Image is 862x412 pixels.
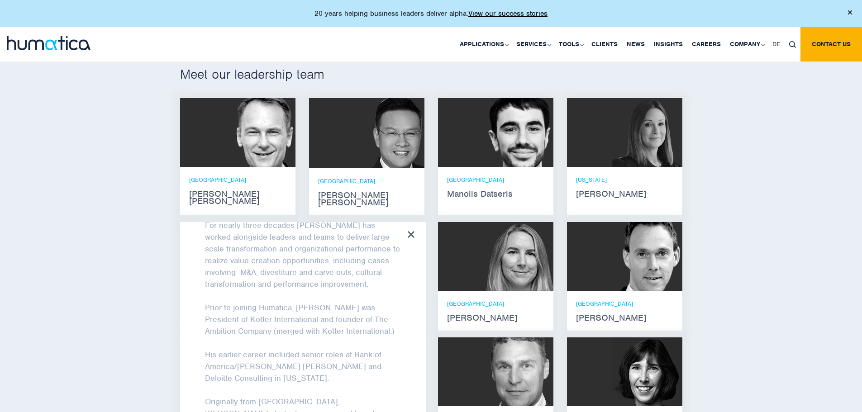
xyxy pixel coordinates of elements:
strong: [PERSON_NAME] [576,314,673,322]
p: [GEOGRAPHIC_DATA] [447,300,544,308]
a: Clients [587,27,622,62]
p: His earlier career included senior roles at Bank of America/[PERSON_NAME] [PERSON_NAME] and Deloi... [205,349,401,384]
p: [GEOGRAPHIC_DATA] [447,176,544,184]
a: News [622,27,649,62]
a: DE [768,27,785,62]
p: Prior to joining Humatica, [PERSON_NAME] was President of Kotter International and founder of The... [205,302,401,337]
a: Company [725,27,768,62]
a: Applications [455,27,512,62]
strong: [PERSON_NAME] [447,314,544,322]
img: Andreas Knobloch [612,222,682,291]
strong: [PERSON_NAME] [576,190,673,198]
p: [PERSON_NAME] is an Operating Partner at Humatica. For nearly three decades [PERSON_NAME] has wor... [205,208,401,290]
p: [GEOGRAPHIC_DATA] [576,300,673,308]
strong: [PERSON_NAME] [PERSON_NAME] [318,192,415,206]
a: View our success stories [468,9,548,18]
p: 20 years helping business leaders deliver alpha. [314,9,548,18]
img: logo [7,36,90,50]
strong: [PERSON_NAME] [PERSON_NAME] [189,190,286,205]
strong: Manolis Datseris [447,190,544,198]
img: Bryan Turner [483,337,553,406]
img: Melissa Mounce [612,98,682,167]
span: DE [772,40,780,48]
a: Services [512,27,554,62]
p: [GEOGRAPHIC_DATA] [189,176,286,184]
a: Contact us [800,27,862,62]
img: Andros Payne [225,98,295,167]
a: Tools [554,27,587,62]
img: Karen Wright [612,337,682,406]
p: [US_STATE] [576,176,673,184]
a: Insights [649,27,687,62]
img: Jen Jee Chan [348,98,424,168]
h2: Meet our leadership team [180,66,682,82]
p: [GEOGRAPHIC_DATA] [318,177,415,185]
img: Zoë Fox [483,222,553,291]
img: search_icon [789,41,796,48]
a: Careers [687,27,725,62]
img: Manolis Datseris [483,98,553,167]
